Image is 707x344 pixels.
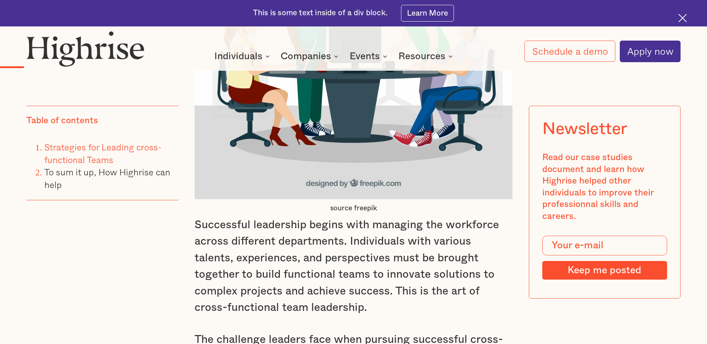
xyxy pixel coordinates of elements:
[398,52,455,61] div: Resources
[214,52,272,61] div: Individuals
[195,204,512,213] figcaption: source freepik
[281,52,331,61] div: Companies
[195,217,512,316] p: Successful leadership begins with managing the workforce across different departments. Individual...
[398,52,445,61] div: Resources
[26,31,145,67] img: Highrise logo
[214,52,262,61] div: Individuals
[524,41,615,62] a: Schedule a demo
[44,140,161,166] a: Strategies for Leading cross-functional Teams
[281,52,341,61] div: Companies
[542,236,667,255] input: Your e-mail
[542,120,627,139] div: Newsletter
[350,52,380,61] div: Events
[350,52,389,61] div: Events
[253,8,388,18] div: This is some text inside of a div block.
[26,115,98,127] div: Table of contents
[542,152,667,222] div: Read our case studies document and learn how Highrise helped other individuals to improve their p...
[542,236,667,280] form: Modal Form
[44,165,170,191] a: To sum it up, How Highrise can help
[542,261,667,280] input: Keep me posted
[620,41,681,62] a: Apply now
[678,14,687,22] img: Cross icon
[401,5,454,22] a: Learn More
